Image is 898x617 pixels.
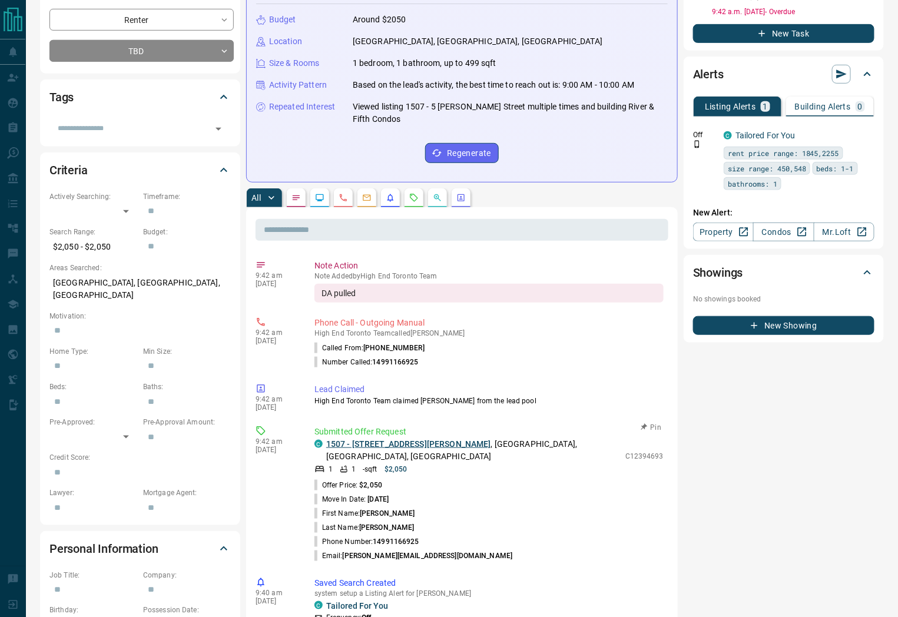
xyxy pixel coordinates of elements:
svg: Requests [409,193,419,203]
span: [PERSON_NAME][EMAIL_ADDRESS][DOMAIN_NAME] [343,552,513,560]
p: , [GEOGRAPHIC_DATA], [GEOGRAPHIC_DATA], [GEOGRAPHIC_DATA] [326,438,619,463]
svg: Opportunities [433,193,442,203]
p: Pre-Approval Amount: [143,417,231,427]
p: Size & Rooms [269,57,320,69]
p: Last Name: [314,522,415,533]
span: bathrooms: 1 [728,178,777,190]
div: DA pulled [314,284,664,303]
p: New Alert: [693,207,874,219]
p: Called From: [314,343,425,353]
p: Job Title: [49,570,137,580]
p: Beds: [49,382,137,392]
p: system setup a Listing Alert for [PERSON_NAME] [314,589,664,598]
span: 14991166925 [373,358,419,366]
p: Lawyer: [49,487,137,498]
p: Note Action [314,260,664,272]
p: High End Toronto Team claimed [PERSON_NAME] from the lead pool [314,396,664,406]
p: Search Range: [49,227,137,237]
div: Alerts [693,60,874,88]
span: size range: 450,548 [728,162,806,174]
p: Baths: [143,382,231,392]
p: 0 [858,102,863,111]
p: Phone Number: [314,536,419,547]
div: TBD [49,40,234,62]
p: Off [693,130,717,140]
p: Note Added by High End Toronto Team [314,272,664,280]
p: Credit Score: [49,452,231,463]
p: $2,050 - $2,050 [49,237,137,257]
p: Budget: [143,227,231,237]
p: Timeframe: [143,191,231,202]
p: 1 [352,464,356,475]
svg: Lead Browsing Activity [315,193,324,203]
span: [DATE] [368,495,389,503]
svg: Emails [362,193,372,203]
p: 9:42 am [256,329,297,337]
span: [PERSON_NAME] [359,523,414,532]
a: Property [693,223,754,241]
span: rent price range: 1845,2255 [728,147,839,159]
h2: Tags [49,88,74,107]
svg: Notes [291,193,301,203]
p: C12394693 [625,451,664,462]
button: Pin [634,422,668,433]
a: Mr.Loft [814,223,874,241]
div: Tags [49,83,231,111]
p: 9:42 am [256,395,297,403]
p: Submitted Offer Request [314,426,664,438]
p: Based on the lead's activity, the best time to reach out is: 9:00 AM - 10:00 AM [353,79,634,91]
h2: Criteria [49,161,88,180]
p: Building Alerts [795,102,851,111]
div: condos.ca [724,131,732,140]
button: New Task [693,24,874,43]
p: [DATE] [256,597,297,605]
p: 9:42 am [256,437,297,446]
p: Budget [269,14,296,26]
p: Mortgage Agent: [143,487,231,498]
p: 1 bedroom, 1 bathroom, up to 499 sqft [353,57,496,69]
p: Saved Search Created [314,577,664,589]
p: Areas Searched: [49,263,231,273]
div: condos.ca [314,601,323,609]
a: Tailored For You [735,131,796,140]
p: Lead Claimed [314,383,664,396]
p: Possession Date: [143,605,231,616]
span: 14991166925 [373,538,419,546]
p: Location [269,35,302,48]
p: Actively Searching: [49,191,137,202]
p: High End Toronto Team called [PERSON_NAME] [314,329,664,337]
span: $2,050 [359,481,382,489]
p: Home Type: [49,346,137,357]
p: Move In Date: [314,494,389,505]
div: Showings [693,258,874,287]
p: Viewed listing 1507 - 5 [PERSON_NAME] Street multiple times and building River & Fifth Condos [353,101,668,125]
p: Min Size: [143,346,231,357]
p: Phone Call - Outgoing Manual [314,317,664,329]
p: Company: [143,570,231,580]
p: Repeated Interest [269,101,335,113]
p: [GEOGRAPHIC_DATA], [GEOGRAPHIC_DATA], [GEOGRAPHIC_DATA] [353,35,602,48]
p: Around $2050 [353,14,406,26]
p: - sqft [363,464,377,475]
p: Pre-Approved: [49,417,137,427]
p: 9:42 a.m. [DATE] - Overdue [712,6,874,17]
svg: Calls [339,193,348,203]
p: 9:42 am [256,271,297,280]
h2: Alerts [693,65,724,84]
p: 9:40 am [256,589,297,597]
div: Personal Information [49,535,231,563]
p: [DATE] [256,403,297,412]
p: 1 [329,464,333,475]
p: [DATE] [256,280,297,288]
p: [GEOGRAPHIC_DATA], [GEOGRAPHIC_DATA], [GEOGRAPHIC_DATA] [49,273,231,305]
p: No showings booked [693,294,874,304]
span: [PERSON_NAME] [360,509,415,518]
p: First Name: [314,508,415,519]
p: $2,050 [385,464,407,475]
p: Listing Alerts [705,102,756,111]
p: All [251,194,261,202]
h2: Showings [693,263,743,282]
h2: Personal Information [49,539,158,558]
div: Criteria [49,156,231,184]
svg: Listing Alerts [386,193,395,203]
